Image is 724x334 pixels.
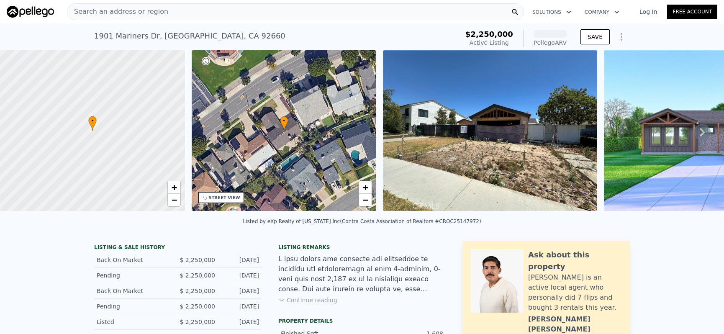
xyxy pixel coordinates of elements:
[171,195,177,205] span: −
[168,194,180,206] a: Zoom out
[363,195,368,205] span: −
[180,288,215,294] span: $ 2,250,000
[667,5,717,19] a: Free Account
[278,244,446,251] div: Listing remarks
[180,257,215,263] span: $ 2,250,000
[465,30,513,39] span: $2,250,000
[278,254,446,294] div: L ipsu dolors ame consecte adi elitseddoe te incididu utl etdoloremagn al enim 4-adminim, 0-veni ...
[243,218,481,224] div: Listed by eXp Realty of [US_STATE] Inc (Contra Costa Association of Realtors #CROC25147972)
[278,318,446,324] div: Property details
[168,181,180,194] a: Zoom in
[97,318,171,326] div: Listed
[88,116,97,131] div: •
[180,303,215,310] span: $ 2,250,000
[534,39,567,47] div: Pellego ARV
[580,29,610,44] button: SAVE
[629,8,667,16] a: Log In
[67,7,168,17] span: Search an address or region
[97,287,171,295] div: Back On Market
[528,272,621,313] div: [PERSON_NAME] is an active local agent who personally did 7 flips and bought 3 rentals this year.
[613,28,630,45] button: Show Options
[222,287,259,295] div: [DATE]
[94,30,285,42] div: 1901 Mariners Dr , [GEOGRAPHIC_DATA] , CA 92660
[363,182,368,193] span: +
[359,194,372,206] a: Zoom out
[180,319,215,325] span: $ 2,250,000
[94,244,262,252] div: LISTING & SALE HISTORY
[88,117,97,125] span: •
[180,272,215,279] span: $ 2,250,000
[222,318,259,326] div: [DATE]
[528,249,621,272] div: Ask about this property
[97,256,171,264] div: Back On Market
[526,5,578,20] button: Solutions
[280,116,288,131] div: •
[278,296,337,304] button: Continue reading
[222,302,259,311] div: [DATE]
[97,271,171,280] div: Pending
[222,271,259,280] div: [DATE]
[222,256,259,264] div: [DATE]
[359,181,372,194] a: Zoom in
[280,117,288,125] span: •
[470,39,509,46] span: Active Listing
[209,195,240,201] div: STREET VIEW
[171,182,177,193] span: +
[97,302,171,311] div: Pending
[578,5,626,20] button: Company
[383,50,597,211] img: Sale: 167071148 Parcel: 63117397
[7,6,54,18] img: Pellego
